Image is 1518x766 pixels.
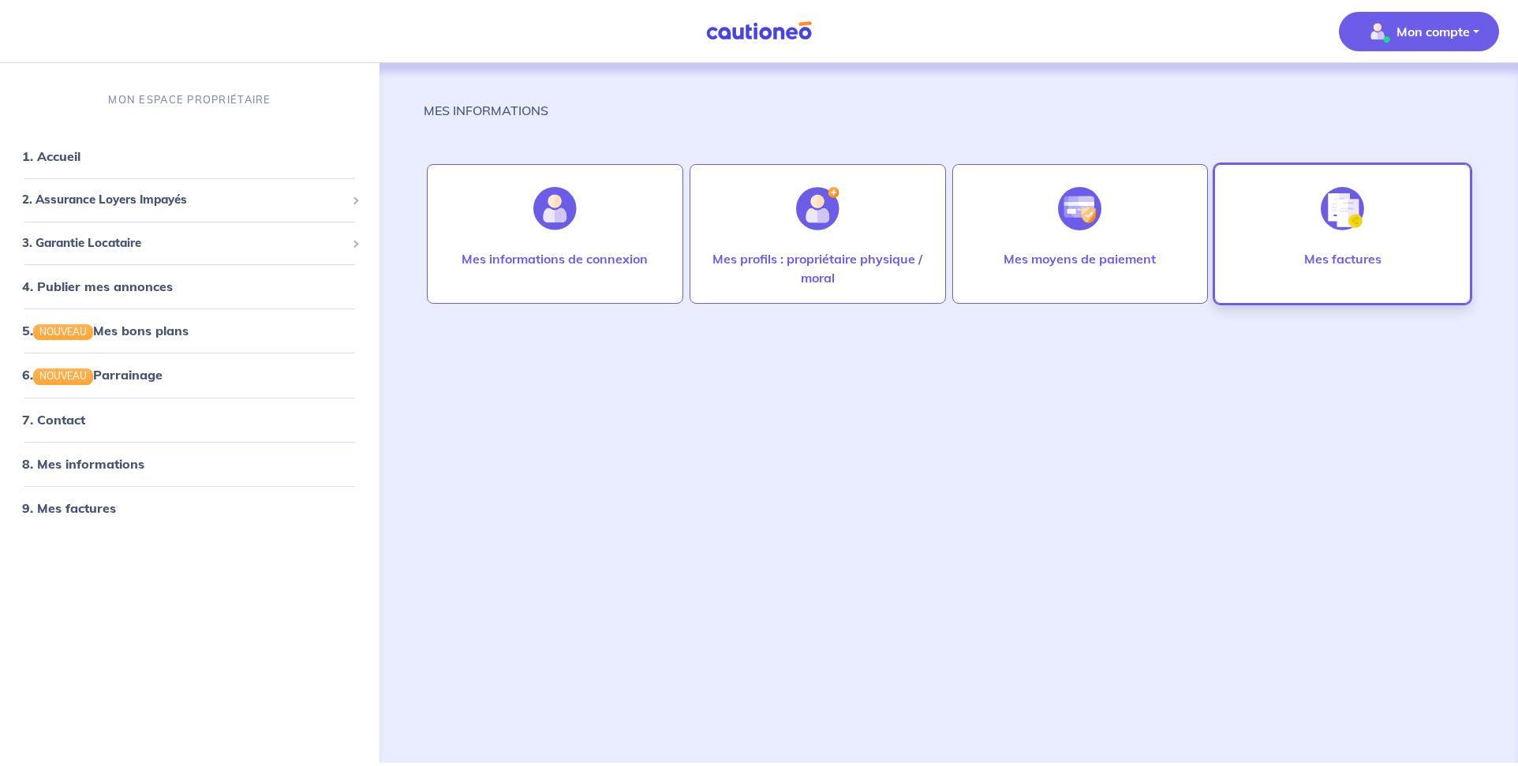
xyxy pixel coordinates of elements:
[22,456,144,472] a: 8. Mes informations
[6,228,373,259] div: 3. Garantie Locataire
[22,234,346,252] span: 3. Garantie Locataire
[533,187,577,230] img: illu_account.svg
[1339,12,1499,51] button: illu_account_valid_menu.svgMon compte
[22,367,163,383] a: 6.NOUVEAUParrainage
[22,500,116,516] a: 9. Mes factures
[1304,249,1382,268] p: Mes factures
[1396,22,1470,41] p: Mon compte
[1004,249,1156,268] p: Mes moyens de paiement
[22,278,173,294] a: 4. Publier mes annonces
[6,404,373,435] div: 7. Contact
[6,315,373,346] div: 5.NOUVEAUMes bons plans
[706,249,929,287] p: Mes profils : propriétaire physique / moral
[1058,187,1101,230] img: illu_credit_card_no_anim.svg
[6,359,373,390] div: 6.NOUVEAUParrainage
[424,101,548,120] p: MES INFORMATIONS
[6,185,373,215] div: 2. Assurance Loyers Impayés
[6,271,373,302] div: 4. Publier mes annonces
[796,187,839,230] img: illu_account_add.svg
[6,140,373,172] div: 1. Accueil
[22,412,85,428] a: 7. Contact
[6,492,373,524] div: 9. Mes factures
[6,448,373,480] div: 8. Mes informations
[1321,187,1364,230] img: illu_invoice.svg
[108,92,271,107] p: MON ESPACE PROPRIÉTAIRE
[22,148,80,164] a: 1. Accueil
[1365,19,1390,44] img: illu_account_valid_menu.svg
[22,191,346,209] span: 2. Assurance Loyers Impayés
[22,323,189,338] a: 5.NOUVEAUMes bons plans
[700,21,818,41] img: Cautioneo
[462,249,648,268] p: Mes informations de connexion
